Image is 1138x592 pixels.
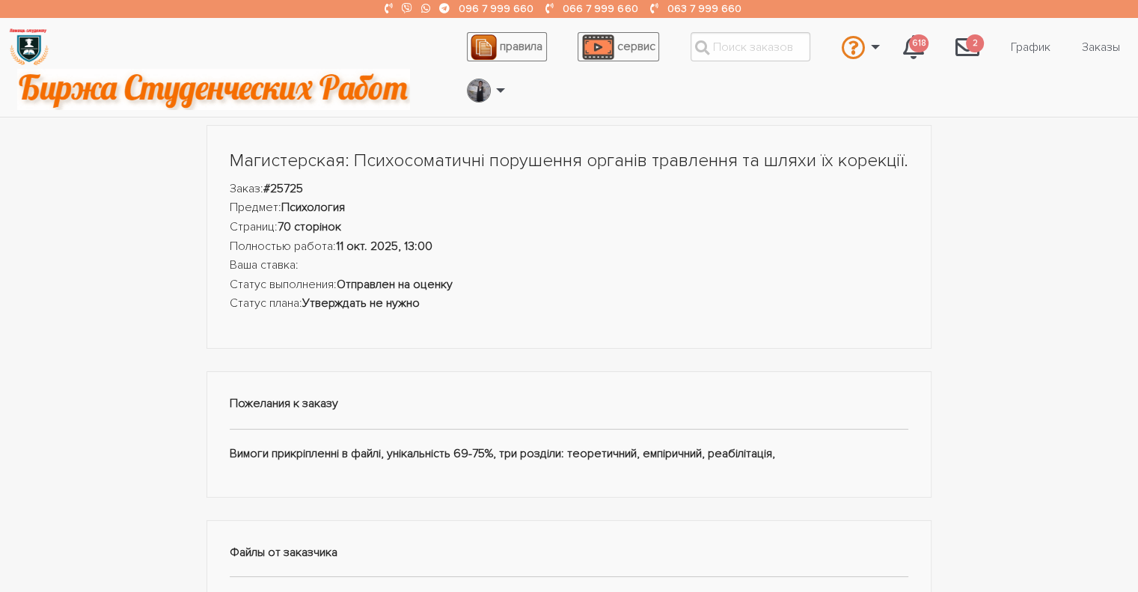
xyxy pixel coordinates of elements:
img: motto-2ce64da2796df845c65ce8f9480b9c9d679903764b3ca6da4b6de107518df0fe.gif [17,69,410,110]
strong: Пожелания к заказу [230,396,338,411]
li: Предмет: [230,198,909,218]
img: play_icon-49f7f135c9dc9a03216cfdbccbe1e3994649169d890fb554cedf0eac35a01ba8.png [582,34,614,60]
strong: Файлы от заказчика [230,545,337,560]
li: Полностью работа: [230,237,909,257]
input: Поиск заказов [691,32,810,61]
div: Вимоги прикріпленні в файлі, унікальність 69-75%, три розділи: теоретичний, емпіричний, реабіліта... [207,371,932,498]
a: 2 [943,27,991,67]
span: 618 [909,34,929,53]
span: 2 [966,34,984,53]
li: Заказ: [230,180,909,199]
strong: Психология [281,200,345,215]
strong: #25725 [263,181,303,196]
a: 063 7 999 660 [667,2,741,15]
li: Ваша ставка: [230,256,909,275]
a: правила [467,32,547,61]
h1: Магистерская: Психосоматичні порушення органів травлення та шляхи їх корекції. [230,148,909,174]
li: Страниц: [230,218,909,237]
img: 20171208_160937.jpg [468,79,490,103]
a: Заказы [1070,33,1132,61]
span: правила [500,39,542,54]
a: График [999,33,1062,61]
a: 066 7 999 660 [563,2,637,15]
a: 618 [891,27,936,67]
li: Статус плана: [230,294,909,314]
img: logo-135dea9cf721667cc4ddb0c1795e3ba8b7f362e3d0c04e2cc90b931989920324.png [8,26,49,67]
a: 096 7 999 660 [459,2,533,15]
strong: 70 сторінок [278,219,341,234]
a: сервис [578,32,659,61]
img: agreement_icon-feca34a61ba7f3d1581b08bc946b2ec1ccb426f67415f344566775c155b7f62c.png [471,34,496,60]
li: Статус выполнения: [230,275,909,295]
span: сервис [617,39,655,54]
strong: Отправлен на оценку [337,277,453,292]
strong: Утверждать не нужно [302,296,420,311]
strong: 11 окт. 2025, 13:00 [336,239,432,254]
